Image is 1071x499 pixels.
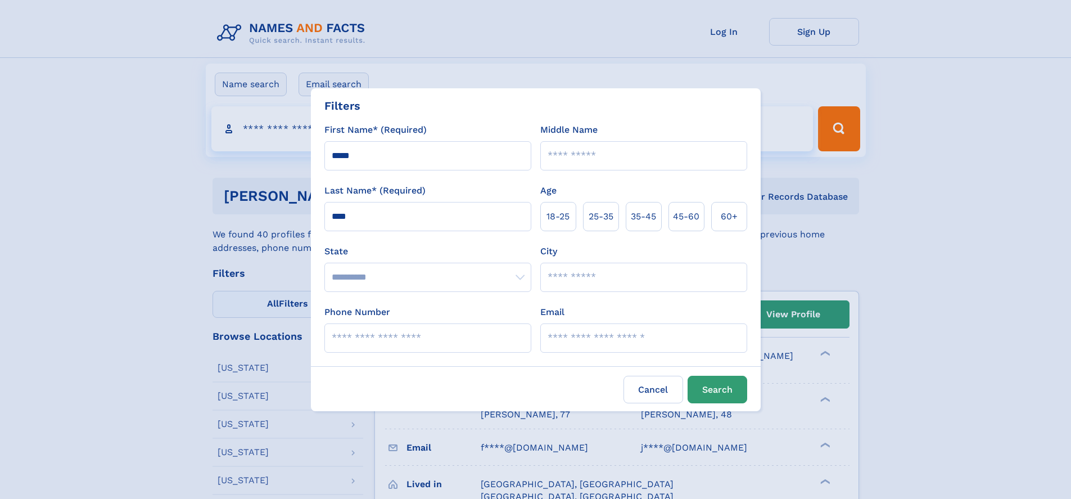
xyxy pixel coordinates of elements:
[540,305,564,319] label: Email
[688,376,747,403] button: Search
[324,184,426,197] label: Last Name* (Required)
[540,245,557,258] label: City
[324,97,360,114] div: Filters
[324,123,427,137] label: First Name* (Required)
[540,184,557,197] label: Age
[540,123,598,137] label: Middle Name
[631,210,656,223] span: 35‑45
[623,376,683,403] label: Cancel
[546,210,570,223] span: 18‑25
[589,210,613,223] span: 25‑35
[673,210,699,223] span: 45‑60
[324,305,390,319] label: Phone Number
[721,210,738,223] span: 60+
[324,245,531,258] label: State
